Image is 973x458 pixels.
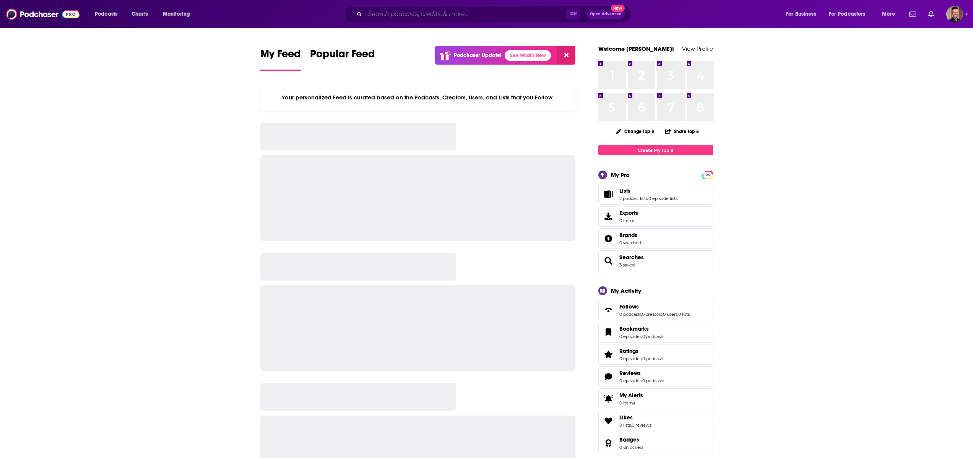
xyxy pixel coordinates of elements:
span: Likes [598,411,713,431]
span: Open Advanced [590,12,622,16]
div: Your personalized Feed is curated based on the Podcasts, Creators, Users, and Lists that you Follow. [260,84,576,110]
span: 0 items [619,218,638,223]
span: My Alerts [619,392,643,399]
span: Exports [619,210,638,216]
a: Popular Feed [310,47,375,71]
a: 0 unlocked [619,445,643,450]
a: Brands [601,233,616,244]
button: Share Top 8 [665,124,699,139]
a: 0 podcasts [642,334,664,339]
a: 0 episodes [619,356,642,361]
a: Brands [619,232,641,239]
a: Likes [601,416,616,426]
a: Exports [598,206,713,227]
span: , [642,356,642,361]
span: More [882,9,895,19]
button: open menu [824,8,877,20]
span: Bookmarks [598,322,713,343]
span: Popular Feed [310,47,375,65]
a: Reviews [619,370,664,377]
span: Lists [598,184,713,205]
span: , [631,422,632,428]
p: Podchaser Update! [454,52,502,58]
span: Reviews [598,366,713,387]
a: Lists [619,187,677,194]
div: My Activity [611,287,641,294]
a: Badges [601,438,616,448]
span: For Podcasters [829,9,866,19]
a: 0 episode lists [648,196,677,201]
button: open menu [781,8,826,20]
span: For Business [786,9,816,19]
a: Badges [619,436,643,443]
a: Follows [601,305,616,315]
a: Lists [601,189,616,200]
span: , [662,312,663,317]
span: Follows [598,300,713,320]
span: Brands [619,232,637,239]
span: Follows [619,303,639,310]
span: Ratings [619,348,638,354]
a: 0 episodes [619,378,642,383]
button: open menu [89,8,127,20]
a: PRO [703,172,712,177]
a: See What's New [505,50,551,61]
img: User Profile [946,6,963,23]
a: Show notifications dropdown [906,8,919,21]
span: Monitoring [163,9,190,19]
span: Likes [619,414,633,421]
input: Search podcasts, credits, & more... [365,8,566,20]
span: , [642,334,642,339]
a: 0 lists [678,312,690,317]
a: Ratings [619,348,664,354]
a: My Alerts [598,388,713,409]
a: Bookmarks [601,327,616,338]
img: Podchaser - Follow, Share and Rate Podcasts [6,7,80,21]
a: Reviews [601,371,616,382]
span: Searches [598,250,713,271]
button: Open AdvancedNew [586,10,625,19]
span: , [642,378,642,383]
span: Searches [619,254,644,261]
a: 0 creators [642,312,662,317]
span: My Alerts [601,393,616,404]
a: 0 episodes [619,334,642,339]
button: Show profile menu [946,6,963,23]
a: Searches [601,255,616,266]
span: 0 items [619,400,643,406]
button: open menu [877,8,905,20]
div: Search podcasts, credits, & more... [351,5,639,23]
a: 0 lists [619,422,631,428]
span: Charts [132,9,148,19]
span: Exports [601,211,616,222]
span: Reviews [619,370,641,377]
a: Ratings [601,349,616,360]
span: Logged in as benmcconaghy [946,6,963,23]
a: Show notifications dropdown [925,8,937,21]
a: Welcome [PERSON_NAME]! [598,45,674,52]
a: 3 saved [619,262,635,268]
a: Create My Top 8 [598,145,713,155]
a: 0 podcasts [642,378,664,383]
span: Ratings [598,344,713,365]
span: Bookmarks [619,325,649,332]
span: , [641,312,642,317]
a: 0 watched [619,240,641,245]
a: Charts [127,8,153,20]
span: My Feed [260,47,301,65]
button: open menu [158,8,200,20]
span: Badges [619,436,639,443]
a: 0 podcasts [619,312,641,317]
a: 0 reviews [632,422,651,428]
a: Likes [619,414,651,421]
span: ⌘ K [566,9,580,19]
button: Change Top 8 [612,127,659,136]
a: 2 podcast lists [619,196,648,201]
span: Lists [619,187,630,194]
span: Badges [598,433,713,453]
a: Follows [619,303,690,310]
